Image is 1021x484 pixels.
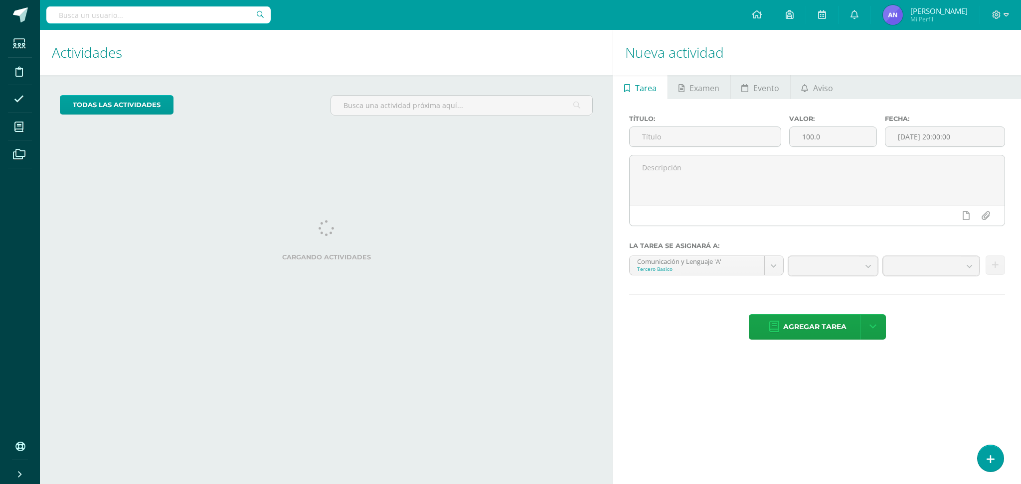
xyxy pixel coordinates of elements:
img: dfc161cbb64dec876014c94b69ab9e1d.png [883,5,903,25]
input: Puntos máximos [790,127,876,146]
label: Fecha: [885,115,1005,122]
h1: Nueva actividad [625,30,1009,75]
label: Valor: [789,115,877,122]
span: Examen [689,76,719,100]
a: Examen [668,75,730,99]
a: Aviso [791,75,844,99]
input: Busca un usuario... [46,6,271,23]
span: Mi Perfil [910,15,968,23]
div: Tercero Basico [637,265,756,272]
input: Busca una actividad próxima aquí... [331,96,593,115]
h1: Actividades [52,30,601,75]
input: Fecha de entrega [885,127,1005,146]
span: Evento [753,76,779,100]
span: Agregar tarea [783,315,847,339]
input: Título [630,127,781,146]
label: Título: [629,115,781,122]
div: Comunicación y Lenguaje 'A' [637,256,756,265]
span: Aviso [813,76,833,100]
a: Evento [731,75,790,99]
label: Cargando actividades [60,253,593,261]
a: Tarea [613,75,667,99]
span: [PERSON_NAME] [910,6,968,16]
label: La tarea se asignará a: [629,242,1005,249]
a: todas las Actividades [60,95,173,115]
a: Comunicación y Lenguaje 'A'Tercero Basico [630,256,783,275]
span: Tarea [635,76,657,100]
